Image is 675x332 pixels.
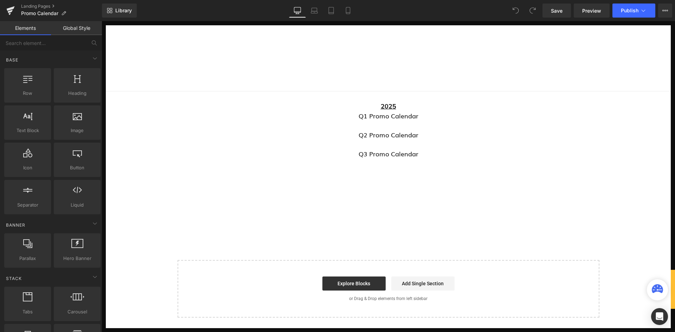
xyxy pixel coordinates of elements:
[257,109,317,118] a: Q2 Promo Calendar
[5,222,26,228] span: Banner
[56,308,98,315] span: Carousel
[5,275,22,282] span: Stack
[56,255,98,262] span: Hero Banner
[651,308,668,325] div: Open Intercom Messenger
[574,4,610,18] a: Preview
[6,127,49,134] span: Text Block
[509,4,523,18] button: Undo
[340,4,356,18] a: Mobile
[257,128,317,137] a: Q3 Promo Calendar
[257,90,317,99] a: Q1 Promo Calendar
[279,81,295,89] strong: 2025
[6,164,49,171] span: Icon
[526,4,540,18] button: Redo
[221,255,284,269] a: Explore Blocks
[551,7,562,14] span: Save
[621,8,638,13] span: Publish
[56,127,98,134] span: Image
[6,255,49,262] span: Parallax
[56,201,98,209] span: Liquid
[56,164,98,171] span: Button
[564,254,570,282] a: ORDER NOW
[56,90,98,97] span: Heading
[290,255,353,269] a: Add Single Section
[102,4,137,18] a: New Library
[21,11,58,16] span: Promo Calendar
[323,4,340,18] a: Tablet
[51,21,102,35] a: Global Style
[115,7,132,14] span: Library
[582,7,601,14] span: Preview
[612,4,655,18] button: Publish
[5,57,19,63] span: Base
[6,308,49,315] span: Tabs
[306,4,323,18] a: Laptop
[289,4,306,18] a: Desktop
[658,4,672,18] button: More
[6,201,49,209] span: Separator
[87,275,487,280] p: or Drag & Drop elements from left sidebar
[6,90,49,97] span: Row
[21,4,102,9] a: Landing Pages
